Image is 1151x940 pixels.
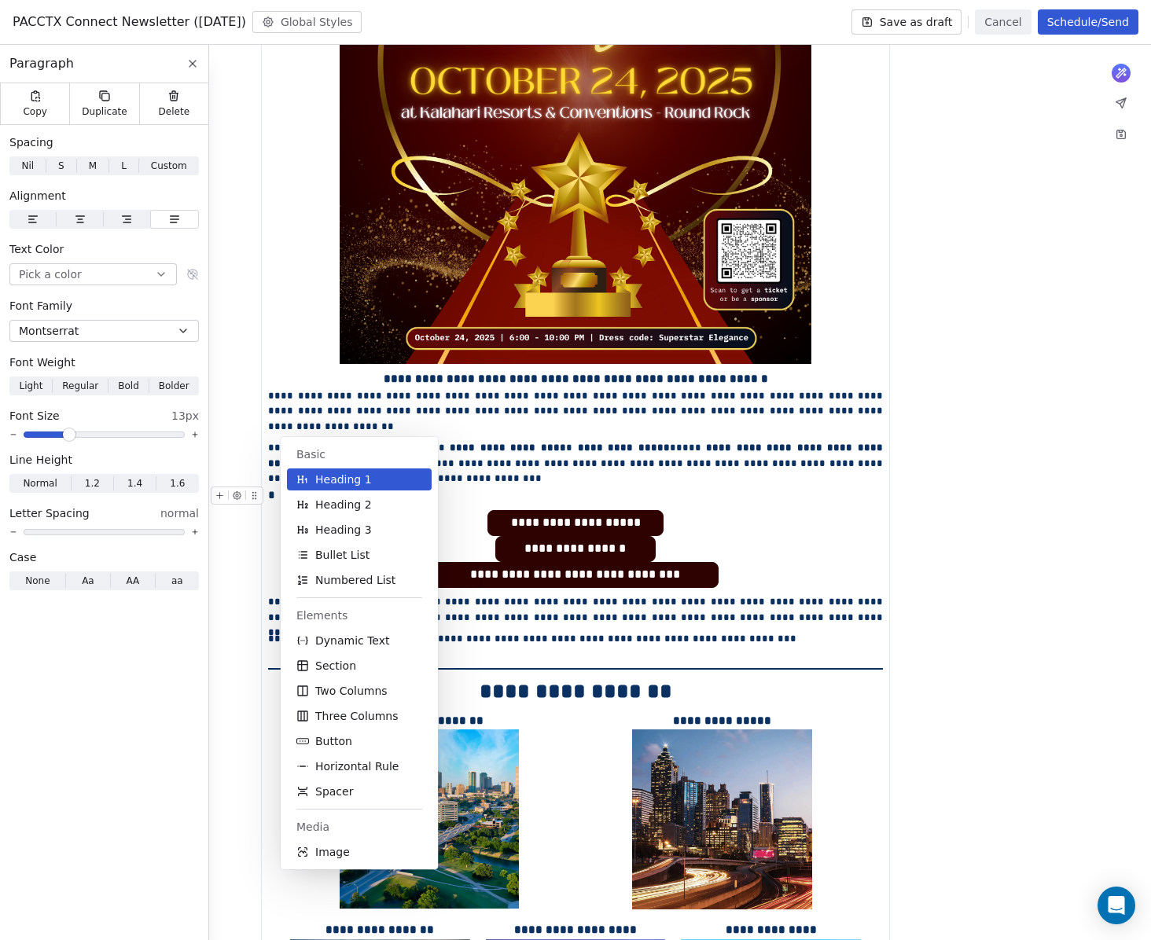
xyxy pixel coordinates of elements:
[287,494,432,516] button: Heading 2
[9,188,66,204] span: Alignment
[1038,9,1138,35] button: Schedule/Send
[287,841,432,863] button: Image
[296,608,422,623] span: Elements
[287,519,432,541] button: Heading 3
[287,544,432,566] button: Bullet List
[296,446,422,462] span: Basic
[13,13,246,31] span: PACCTX Connect Newsletter ([DATE])
[287,655,432,677] button: Section
[19,323,79,339] span: Montserrat
[171,574,183,588] span: aa
[315,658,356,674] span: Section
[9,549,36,565] span: Case
[25,574,50,588] span: None
[287,705,432,727] button: Three Columns
[315,683,388,699] span: Two Columns
[127,476,142,490] span: 1.4
[287,680,432,702] button: Two Columns
[23,105,47,118] span: Copy
[287,630,432,652] button: Dynamic Text
[126,574,139,588] span: AA
[315,497,372,512] span: Heading 2
[89,159,97,173] span: M
[9,241,64,257] span: Text Color
[9,134,53,150] span: Spacing
[19,379,42,393] span: Light
[9,354,75,370] span: Font Weight
[287,730,432,752] button: Button
[85,476,100,490] span: 1.2
[82,105,127,118] span: Duplicate
[315,733,352,749] span: Button
[315,522,372,538] span: Heading 3
[851,9,962,35] button: Save as draft
[9,298,72,314] span: Font Family
[58,159,64,173] span: S
[170,476,185,490] span: 1.6
[160,505,199,521] span: normal
[21,159,34,173] span: Nil
[159,105,190,118] span: Delete
[315,708,398,724] span: Three Columns
[9,263,177,285] button: Pick a color
[315,472,372,487] span: Heading 1
[9,452,72,468] span: Line Height
[296,819,422,835] span: Media
[315,633,390,648] span: Dynamic Text
[23,476,57,490] span: Normal
[315,572,395,588] span: Numbered List
[1098,887,1135,924] div: Open Intercom Messenger
[82,574,94,588] span: Aa
[315,784,353,799] span: Spacer
[315,844,350,860] span: Image
[287,468,432,490] button: Heading 1
[287,780,432,802] button: Spacer
[9,408,60,424] span: Font Size
[171,408,199,424] span: 13px
[315,758,399,774] span: Horizontal Rule
[287,755,432,777] button: Horizontal Rule
[118,379,139,393] span: Bold
[315,547,370,563] span: Bullet List
[62,379,98,393] span: Regular
[287,569,432,591] button: Numbered List
[121,159,127,173] span: L
[9,54,74,73] span: Paragraph
[975,9,1031,35] button: Cancel
[151,159,187,173] span: Custom
[252,11,362,33] button: Global Styles
[9,505,90,521] span: Letter Spacing
[159,379,189,393] span: Bolder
